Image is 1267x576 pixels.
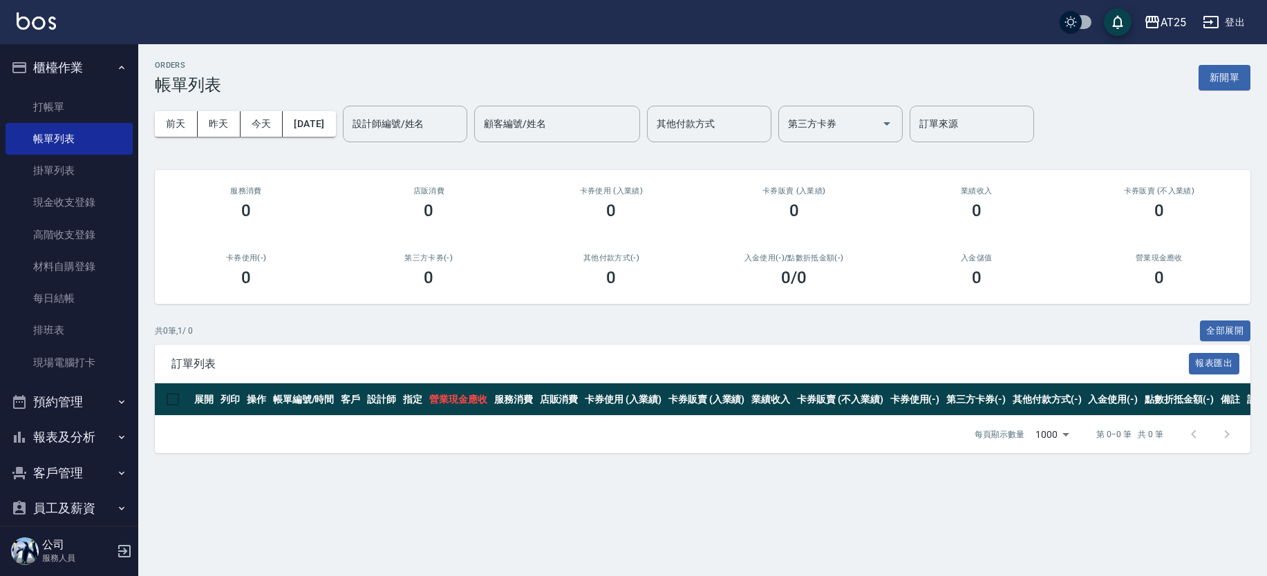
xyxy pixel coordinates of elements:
th: 列印 [217,383,243,416]
h2: ORDERS [155,61,221,70]
div: AT25 [1161,14,1186,31]
h3: 0 [789,201,799,220]
h3: 0 [424,268,433,287]
button: 報表匯出 [1189,353,1240,374]
h3: 0 [972,201,982,220]
th: 卡券販賣 (入業績) [665,383,749,416]
th: 店販消費 [536,383,582,416]
p: 第 0–0 筆 共 0 筆 [1096,428,1163,441]
h2: 卡券販賣 (不入業績) [1085,186,1234,195]
h3: 0 /0 [781,268,807,287]
button: AT25 [1138,8,1192,37]
th: 卡券使用(-) [887,383,944,416]
th: 第三方卡券(-) [943,383,1009,416]
h2: 卡券販賣 (入業績) [719,186,868,195]
button: 預約管理 [6,384,133,420]
th: 營業現金應收 [426,383,491,416]
h2: 卡券使用 (入業績) [536,186,686,195]
h2: 店販消費 [354,186,503,195]
th: 其他付款方式(-) [1009,383,1085,416]
th: 點數折抵金額(-) [1141,383,1217,416]
h2: 入金儲值 [902,253,1051,262]
h3: 0 [1154,201,1164,220]
button: 新開單 [1199,65,1250,90]
img: Person [11,537,39,565]
button: 櫃檯作業 [6,50,133,86]
img: Logo [17,12,56,30]
h3: 0 [241,201,251,220]
a: 報表匯出 [1189,356,1240,369]
th: 服務消費 [491,383,536,416]
h2: 卡券使用(-) [171,253,321,262]
th: 帳單編號/時間 [270,383,338,416]
button: 登出 [1197,10,1250,35]
a: 現場電腦打卡 [6,347,133,378]
th: 操作 [243,383,270,416]
h3: 0 [606,201,616,220]
p: 服務人員 [42,552,113,564]
h2: 業績收入 [902,186,1051,195]
button: 全部展開 [1200,320,1251,342]
th: 設計師 [364,383,400,416]
a: 現金收支登錄 [6,186,133,218]
button: [DATE] [283,111,335,137]
th: 入金使用(-) [1085,383,1142,416]
h3: 0 [241,268,251,287]
a: 高階收支登錄 [6,219,133,251]
button: Open [876,113,898,135]
button: 今天 [241,111,283,137]
h2: 其他付款方式(-) [536,253,686,262]
a: 材料自購登錄 [6,251,133,282]
a: 每日結帳 [6,282,133,314]
h3: 服務消費 [171,186,321,195]
p: 每頁顯示數量 [975,428,1024,441]
button: 前天 [155,111,198,137]
a: 掛單列表 [6,155,133,186]
th: 卡券販賣 (不入業績) [794,383,886,416]
a: 排班表 [6,314,133,346]
p: 共 0 筆, 1 / 0 [155,325,193,337]
h3: 0 [972,268,982,287]
h3: 0 [606,268,616,287]
h2: 營業現金應收 [1085,253,1234,262]
button: 報表及分析 [6,419,133,455]
h2: 入金使用(-) /點數折抵金額(-) [719,253,868,262]
h5: 公司 [42,538,113,552]
a: 新開單 [1199,70,1250,84]
div: 1000 [1030,416,1074,453]
button: 客戶管理 [6,455,133,491]
button: 員工及薪資 [6,490,133,526]
th: 指定 [400,383,426,416]
th: 客戶 [337,383,364,416]
button: save [1104,8,1132,36]
h2: 第三方卡券(-) [354,253,503,262]
h3: 帳單列表 [155,75,221,95]
h3: 0 [424,201,433,220]
span: 訂單列表 [171,357,1189,371]
a: 打帳單 [6,91,133,123]
h3: 0 [1154,268,1164,287]
button: 昨天 [198,111,241,137]
th: 卡券使用 (入業績) [581,383,665,416]
a: 帳單列表 [6,123,133,155]
th: 業績收入 [748,383,794,416]
th: 備註 [1217,383,1243,416]
th: 展開 [191,383,217,416]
